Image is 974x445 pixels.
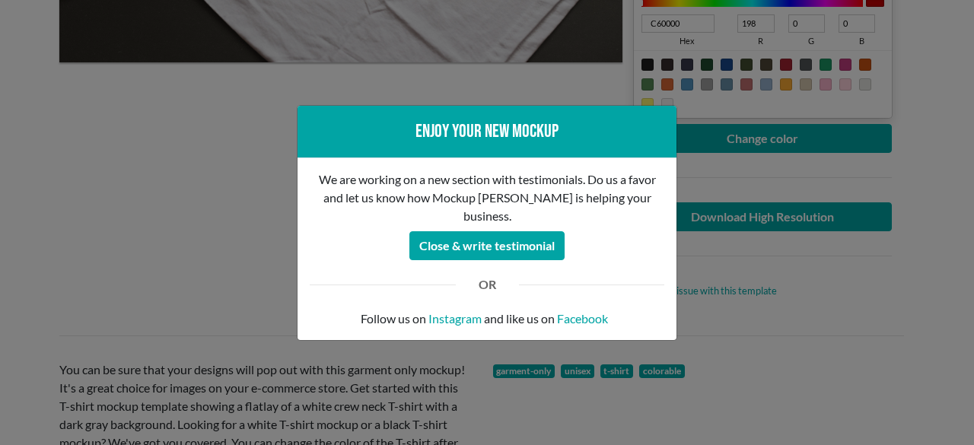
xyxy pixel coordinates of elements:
a: Facebook [557,310,608,328]
div: Enjoy your new mockup [310,118,664,145]
p: We are working on a new section with testimonials. Do us a favor and let us know how Mockup [PERS... [310,170,664,225]
a: Close & write testimonial [409,234,565,248]
div: OR [467,275,508,294]
p: Follow us on and like us on [310,310,664,328]
a: Instagram [428,310,482,328]
button: Close & write testimonial [409,231,565,260]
